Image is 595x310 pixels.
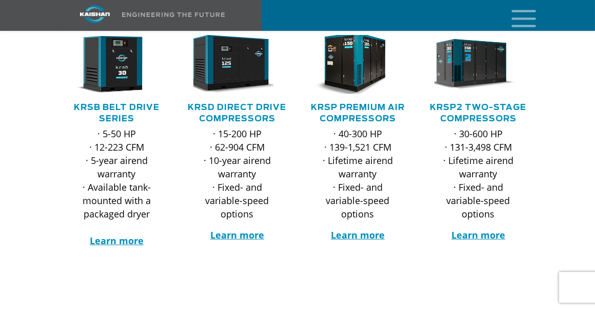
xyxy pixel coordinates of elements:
[430,103,527,123] a: KRSP2 Two-Stage Compressors
[434,127,522,221] p: · 30-600 HP · 131-3,498 CFM · Lifetime airend warranty · Fixed- and variable-speed options
[73,35,161,94] div: krsb30
[193,127,281,221] p: · 15-200 HP · 62-904 CFM · 10-year airend warranty · Fixed- and variable-speed options
[507,7,525,24] a: mobile menu
[65,35,153,94] img: krsb30
[193,35,281,94] div: krsd125
[302,32,398,97] img: krsp150
[434,35,522,94] div: krsp350
[451,229,505,241] a: Learn more
[56,5,133,23] img: kaishan logo
[74,103,160,123] a: KRSB Belt Drive Series
[73,127,161,247] p: · 5-50 HP · 12-223 CFM · 5-year airend warranty · Available tank-mounted with a packaged dryer
[122,12,225,17] img: Engineering the future
[186,35,273,94] img: krsd125
[188,103,287,123] a: KRSD Direct Drive Compressors
[314,127,402,221] p: · 40-300 HP · 139-1,521 CFM · Lifetime airend warranty · Fixed- and variable-speed options
[90,234,144,247] a: Learn more
[311,103,405,123] a: KRSP Premium Air Compressors
[210,229,264,241] a: Learn more
[314,35,402,94] div: krsp150
[427,35,514,94] img: krsp350
[331,229,385,241] a: Learn more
